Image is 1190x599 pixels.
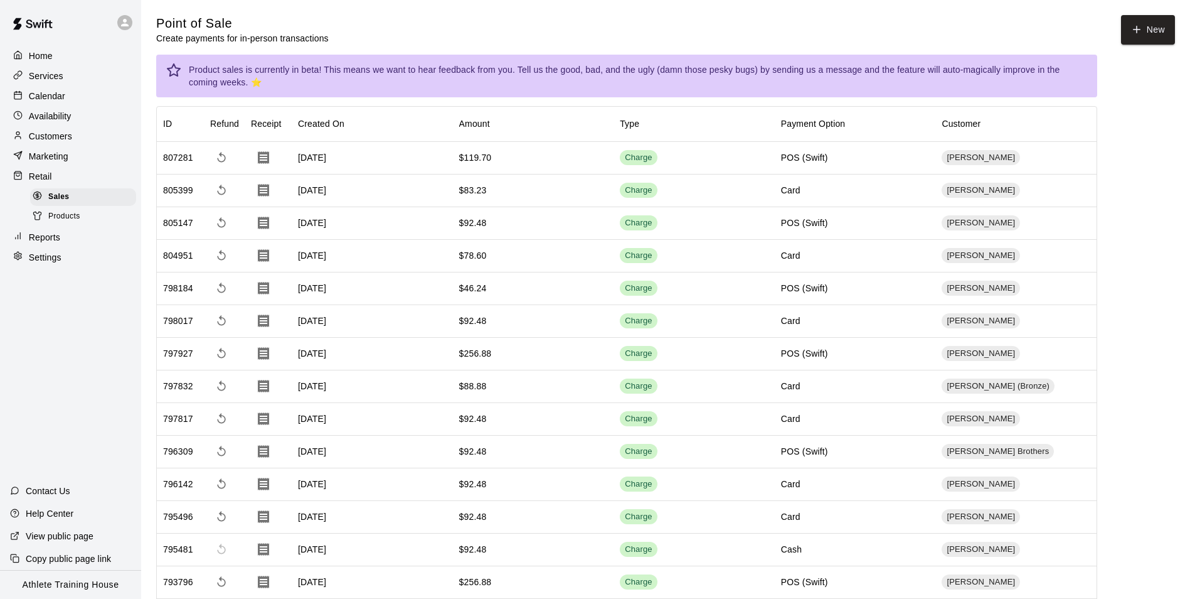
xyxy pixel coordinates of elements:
div: Charge [625,446,652,458]
button: Download Receipt [251,537,276,562]
div: Card [781,413,800,425]
div: 795496 [163,510,193,523]
div: Receipt [245,106,292,141]
div: $83.23 [459,184,487,197]
div: Amount [453,106,614,141]
a: Customers [10,127,131,146]
div: Charge [625,576,652,588]
span: Refund payment [210,342,233,365]
span: Refund payment [210,146,233,169]
div: Reports [10,228,131,247]
a: Home [10,46,131,65]
div: Receipt [251,106,282,141]
div: POS (Swift) [781,217,828,229]
div: POS (Swift) [781,151,828,164]
p: Help Center [26,507,73,520]
div: $256.88 [459,347,492,360]
div: [PERSON_NAME] [942,313,1020,328]
div: Card [781,315,800,327]
p: Athlete Training House [23,578,119,591]
div: [PERSON_NAME] [942,281,1020,296]
button: Download Receipt [251,178,276,203]
div: [PERSON_NAME] [942,411,1020,426]
span: [PERSON_NAME] Brothers [942,446,1054,458]
div: $92.48 [459,315,487,327]
span: [PERSON_NAME] [942,315,1020,327]
span: [PERSON_NAME] (Bronze) [942,380,1055,392]
a: sending us a message [772,65,862,75]
div: $92.48 [459,510,487,523]
p: Contact Us [26,485,70,497]
div: Type [614,106,775,141]
div: [PERSON_NAME] [942,248,1020,263]
p: Retail [29,170,52,183]
div: Refund [210,106,239,141]
a: Retail [10,167,131,186]
p: Settings [29,251,61,264]
div: [PERSON_NAME] Brothers [942,444,1054,459]
span: [PERSON_NAME] [942,511,1020,523]
button: Download Receipt [251,145,276,170]
span: Refund payment [210,505,233,528]
div: Charge [625,152,652,164]
div: Charge [625,478,652,490]
span: Refund payment [210,407,233,430]
div: $92.48 [459,445,487,458]
span: Refund payment [210,179,233,202]
div: [DATE] [292,240,453,273]
a: Sales [30,187,141,207]
div: Charge [625,348,652,360]
div: Charge [625,315,652,327]
a: Settings [10,248,131,267]
div: Payment Option [781,106,846,141]
a: Availability [10,107,131,126]
div: Charge [625,413,652,425]
div: Charge [625,185,652,197]
div: 804951 [163,249,193,262]
span: [PERSON_NAME] [942,185,1020,197]
button: Download Receipt [251,504,276,529]
button: New [1121,15,1175,45]
div: [DATE] [292,566,453,599]
div: [PERSON_NAME] [942,183,1020,198]
div: $92.48 [459,543,487,556]
button: Download Receipt [251,243,276,268]
button: Download Receipt [251,569,276,595]
span: Cannot make a refund for non card payments [210,538,233,561]
div: POS (Swift) [781,347,828,360]
div: Marketing [10,147,131,166]
div: 807281 [163,151,193,164]
button: Download Receipt [251,439,276,464]
div: 798184 [163,282,193,294]
span: [PERSON_NAME] [942,544,1020,556]
span: Sales [48,191,69,203]
div: Products [30,208,136,225]
div: Payment Option [775,106,936,141]
div: [DATE] [292,403,453,436]
button: Download Receipt [251,472,276,497]
div: 795481 [163,543,193,556]
div: ID [157,106,204,141]
div: Card [781,249,800,262]
div: Type [620,106,639,141]
button: Download Receipt [251,308,276,333]
div: Charge [625,283,652,294]
div: Charge [625,380,652,392]
div: Charge [625,511,652,523]
div: [PERSON_NAME] [942,346,1020,361]
div: Card [781,380,800,392]
span: Refund payment [210,310,233,332]
div: Customer [935,106,1097,141]
div: 798017 [163,315,193,327]
div: 805147 [163,217,193,229]
span: Refund payment [210,375,233,397]
div: Card [781,184,800,197]
div: [DATE] [292,468,453,501]
a: Services [10,67,131,85]
span: [PERSON_NAME] [942,217,1020,229]
div: Amount [459,106,490,141]
p: Marketing [29,150,68,163]
div: $92.48 [459,478,487,490]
